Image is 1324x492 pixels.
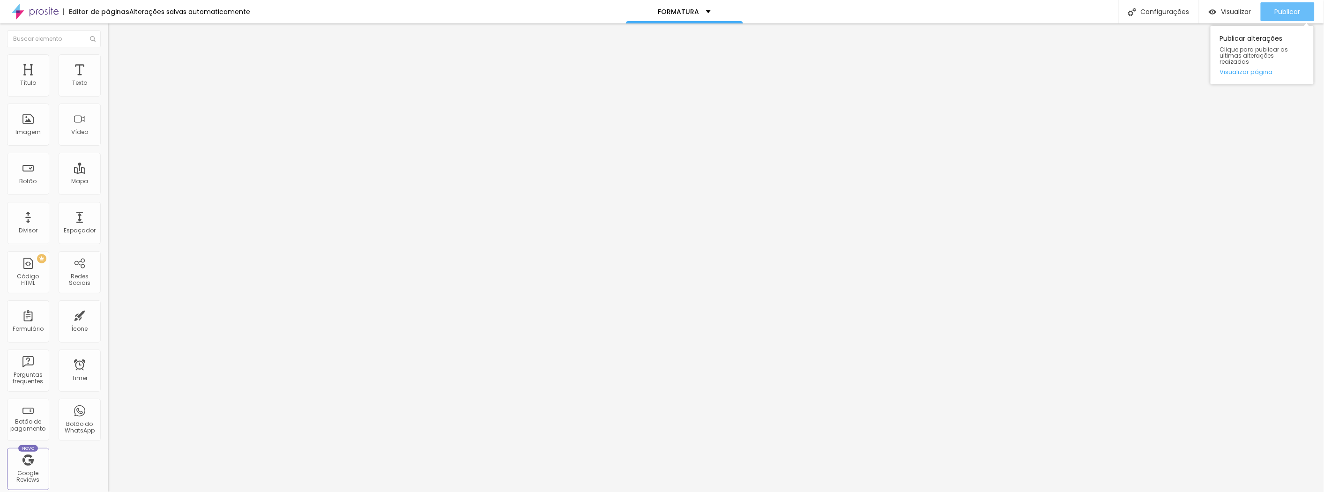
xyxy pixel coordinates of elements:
div: Novo [18,445,38,452]
iframe: Editor [108,23,1324,492]
div: Editor de páginas [63,8,129,15]
div: Código HTML [9,273,46,287]
div: Texto [72,80,87,86]
span: Clique para publicar as ultimas alterações reaizadas [1220,46,1304,65]
div: Botão [20,178,37,185]
div: Título [20,80,36,86]
div: Vídeo [71,129,88,135]
a: Visualizar página [1220,69,1304,75]
div: Perguntas frequentes [9,372,46,385]
div: Timer [72,375,88,381]
img: Icone [90,36,96,42]
img: Icone [1128,8,1136,16]
button: Visualizar [1199,2,1261,21]
div: Espaçador [64,227,96,234]
div: Divisor [19,227,37,234]
div: Alterações salvas automaticamente [129,8,250,15]
input: Buscar elemento [7,30,101,47]
span: Visualizar [1221,8,1251,15]
div: Formulário [13,326,44,332]
button: Publicar [1261,2,1315,21]
img: view-1.svg [1209,8,1217,16]
div: Google Reviews [9,470,46,484]
p: FORMATURA [658,8,699,15]
div: Publicar alterações [1211,26,1314,84]
div: Ícone [72,326,88,332]
div: Botão de pagamento [9,418,46,432]
div: Botão do WhatsApp [61,421,98,434]
div: Imagem [15,129,41,135]
div: Redes Sociais [61,273,98,287]
span: Publicar [1275,8,1301,15]
div: Mapa [71,178,88,185]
